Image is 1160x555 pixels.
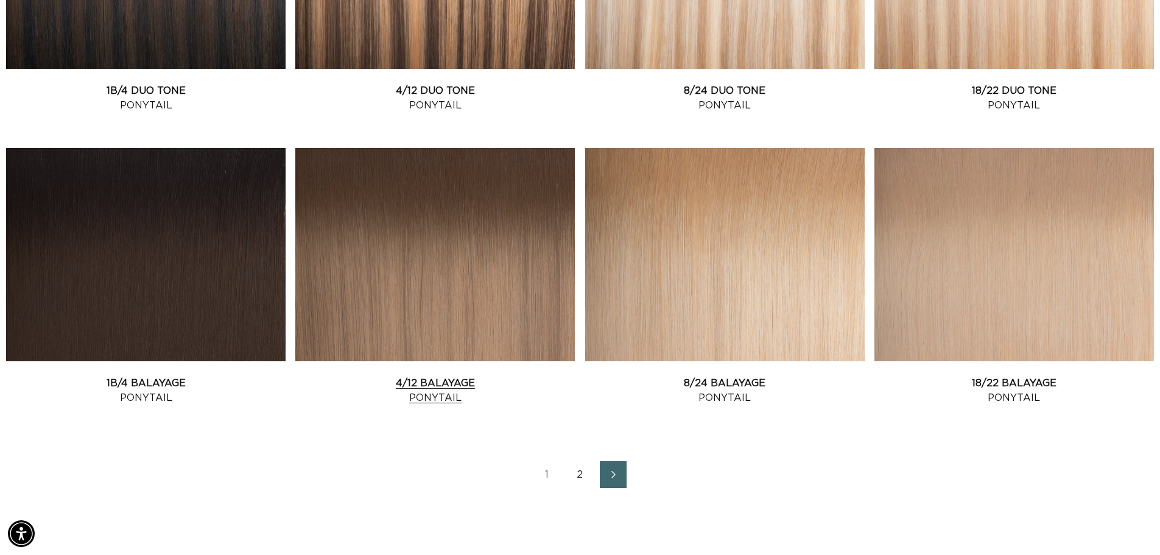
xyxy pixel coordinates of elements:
[8,520,35,547] div: Accessibility Menu
[6,83,286,113] a: 1B/4 Duo Tone Ponytail
[567,461,594,488] a: Page 2
[6,376,286,405] a: 1B/4 Balayage Ponytail
[600,461,627,488] a: Next page
[6,461,1154,488] nav: Pagination
[585,376,865,405] a: 8/24 Balayage Ponytail
[534,461,561,488] a: Page 1
[295,83,575,113] a: 4/12 Duo Tone Ponytail
[874,376,1154,405] a: 18/22 Balayage Ponytail
[874,83,1154,113] a: 18/22 Duo Tone Ponytail
[1099,497,1160,555] iframe: Chat Widget
[585,83,865,113] a: 8/24 Duo Tone Ponytail
[295,376,575,405] a: 4/12 Balayage Ponytail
